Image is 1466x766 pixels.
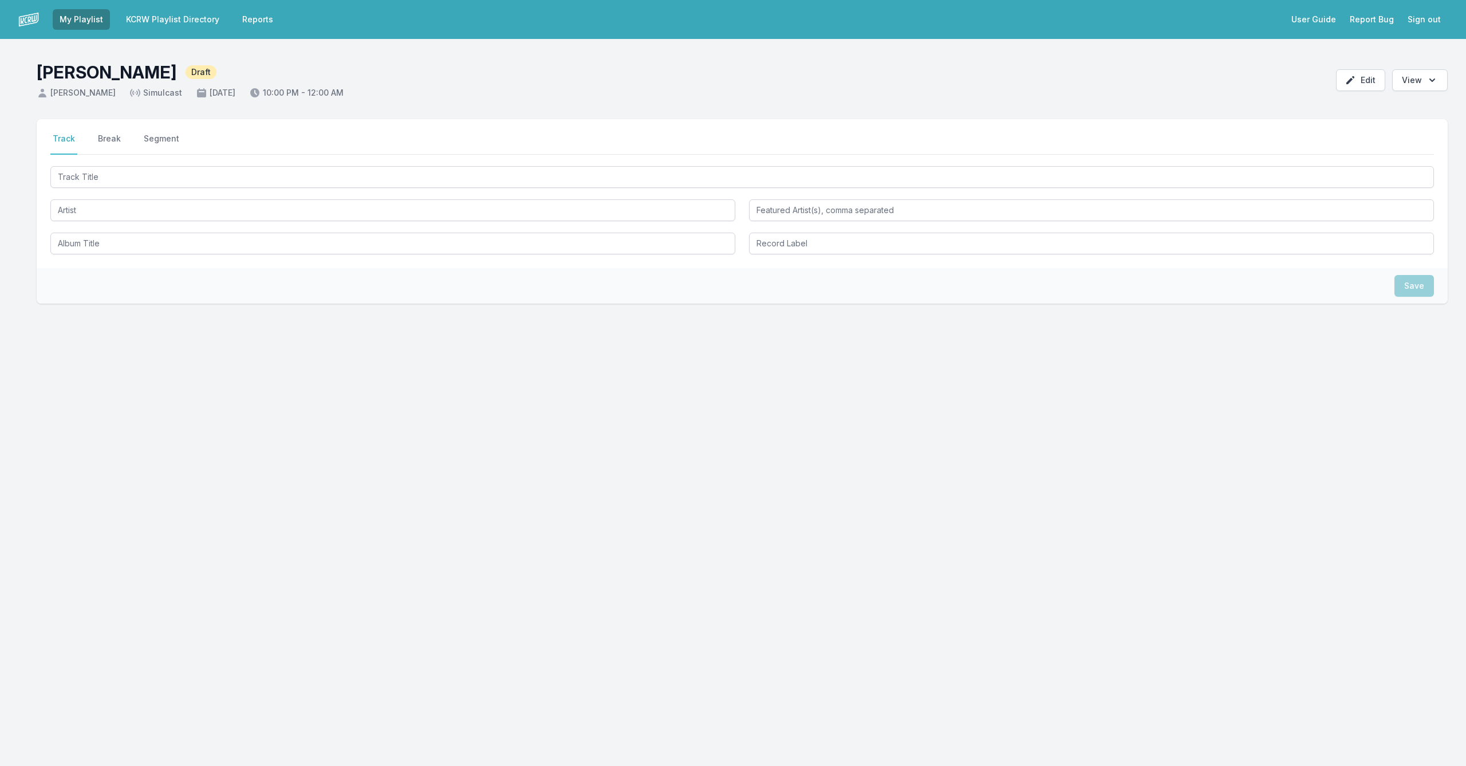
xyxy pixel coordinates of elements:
[1401,9,1448,30] button: Sign out
[235,9,280,30] a: Reports
[749,233,1434,254] input: Record Label
[141,133,182,155] button: Segment
[53,9,110,30] a: My Playlist
[186,65,216,79] span: Draft
[249,87,344,99] span: 10:00 PM - 12:00 AM
[96,133,123,155] button: Break
[1392,69,1448,91] button: Open options
[1394,275,1434,297] button: Save
[50,233,735,254] input: Album Title
[119,9,226,30] a: KCRW Playlist Directory
[1336,69,1385,91] button: Edit
[50,199,735,221] input: Artist
[129,87,182,99] span: Simulcast
[18,9,39,30] img: logo-white-87cec1fa9cbef997252546196dc51331.png
[37,87,116,99] span: [PERSON_NAME]
[196,87,235,99] span: [DATE]
[50,133,77,155] button: Track
[1284,9,1343,30] a: User Guide
[749,199,1434,221] input: Featured Artist(s), comma separated
[37,62,176,83] h1: [PERSON_NAME]
[50,166,1434,188] input: Track Title
[1343,9,1401,30] a: Report Bug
